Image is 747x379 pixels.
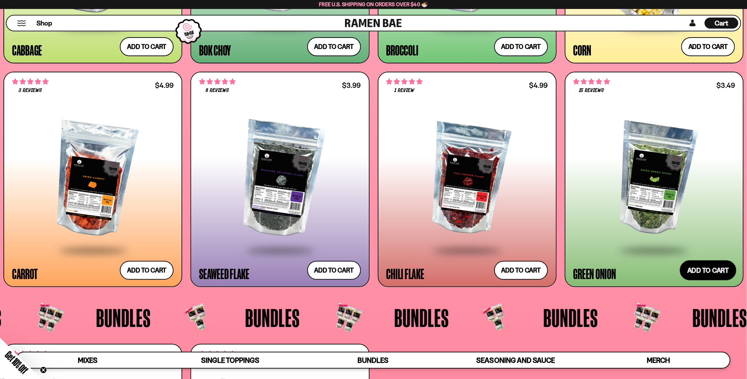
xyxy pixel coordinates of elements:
[587,352,730,368] a: Merch
[715,19,728,27] span: Cart
[120,37,174,56] button: Add to cart
[155,82,174,89] div: $4.99
[199,44,231,56] div: Bok Choy
[40,367,47,373] button: Close teaser
[12,44,42,56] div: Cabbage
[529,82,548,89] div: $4.99
[565,72,744,287] a: 5.00 stars 15 reviews $3.49 Green Onion Add to cart
[3,349,30,376] span: Get 10% Off
[16,352,159,368] a: Mixes
[357,356,388,365] span: Bundles
[378,72,557,287] a: 5.00 stars 1 review $4.99 Chili Flake Add to cart
[307,261,361,280] button: Add to cart
[37,18,52,29] a: Shop
[12,267,38,280] div: Carrot
[17,20,26,26] button: Mobile Menu Trigger
[444,352,587,368] a: Seasoning and Sauce
[199,77,236,86] span: 5.00 stars
[307,37,361,56] button: Add to cart
[579,88,604,93] span: 15 reviews
[190,72,369,287] a: 5.00 stars 8 reviews $3.99 Seaweed Flake Add to cart
[19,88,42,93] span: 3 reviews
[199,267,249,280] div: Seaweed Flake
[3,72,182,287] a: 5.00 stars 3 reviews $4.99 Carrot Add to cart
[386,44,418,56] div: Broccoli
[717,82,735,89] div: $3.49
[12,77,49,86] span: 5.00 stars
[680,260,736,280] button: Add to cart
[159,352,301,368] a: Single Toppings
[201,356,259,365] span: Single Toppings
[37,19,52,28] span: Shop
[302,352,444,368] a: Bundles
[573,44,591,56] div: Corn
[394,305,449,330] span: Bundles
[319,1,428,8] span: Free U.S. Shipping on Orders over $40 🍜
[647,356,670,365] span: Merch
[245,305,300,330] span: Bundles
[96,305,151,330] span: Bundles
[78,356,97,365] span: Mixes
[386,267,424,280] div: Chili Flake
[477,356,555,365] span: Seasoning and Sauce
[543,305,598,330] span: Bundles
[573,267,616,280] div: Green Onion
[494,37,548,56] button: Add to cart
[705,16,738,31] a: Cart
[120,261,174,280] button: Add to cart
[494,261,548,280] button: Add to cart
[342,82,361,89] div: $3.99
[206,88,229,93] span: 8 reviews
[394,88,414,93] span: 1 review
[386,77,423,86] span: 5.00 stars
[199,349,236,358] span: 4.63 stars
[681,37,735,56] button: Add to cart
[573,77,610,86] span: 5.00 stars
